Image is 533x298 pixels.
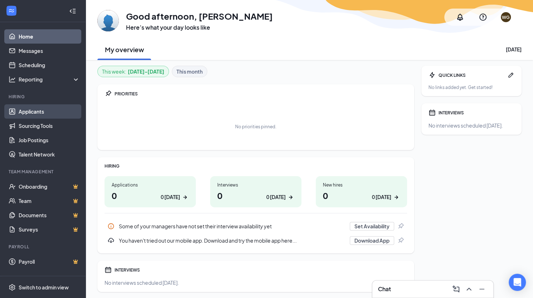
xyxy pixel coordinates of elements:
[19,58,80,72] a: Scheduling
[9,76,16,83] svg: Analysis
[397,237,404,244] svg: Pin
[19,284,69,291] div: Switch to admin view
[506,46,522,53] div: [DATE]
[105,45,144,54] h2: My overview
[19,76,80,83] div: Reporting
[19,119,80,133] a: Sourcing Tools
[19,179,80,194] a: OnboardingCrown
[287,194,294,201] svg: ArrowRight
[323,189,400,202] h1: 0
[9,284,16,291] svg: Settings
[372,193,391,201] div: 0 [DATE]
[105,266,112,273] svg: Calendar
[266,193,286,201] div: 0 [DATE]
[507,71,514,79] svg: Pen
[105,233,407,248] a: DownloadYou haven't tried out our mobile app. Download and try the mobile app here...Download AppPin
[105,219,407,233] a: InfoSome of your managers have not set their interview availability yetSet AvailabilityPin
[438,72,504,78] div: QUICK LINKS
[128,68,164,75] b: [DATE] - [DATE]
[463,283,475,295] button: ChevronUp
[479,13,487,21] svg: QuestionInfo
[105,219,407,233] div: Some of your managers have not set their interview availability yet
[393,194,400,201] svg: ArrowRight
[112,182,189,188] div: Applications
[126,10,273,22] h1: Good afternoon, [PERSON_NAME]
[509,274,526,291] div: Open Intercom Messenger
[397,223,404,230] svg: Pin
[316,176,407,207] a: New hires00 [DATE]ArrowRight
[428,122,514,129] div: No interviews scheduled [DATE].
[19,104,80,119] a: Applicants
[217,189,294,202] h1: 0
[478,285,486,293] svg: Minimize
[119,237,345,244] div: You haven't tried out our mobile app. Download and try the mobile app here...
[19,208,80,222] a: DocumentsCrown
[465,285,473,293] svg: ChevronUp
[115,267,407,273] div: INTERVIEWS
[428,71,436,79] svg: Bolt
[105,176,196,207] a: Applications00 [DATE]ArrowRight
[235,124,276,130] div: No priorities pinned.
[105,90,112,97] svg: Pin
[428,84,514,90] div: No links added yet. Get started!
[115,91,407,97] div: PRIORITIES
[450,283,462,295] button: ComposeMessage
[126,24,273,31] h3: Here’s what your day looks like
[19,133,80,147] a: Job Postings
[105,233,407,248] div: You haven't tried out our mobile app. Download and try the mobile app here...
[502,14,510,20] div: WG
[9,244,78,250] div: Payroll
[9,94,78,100] div: Hiring
[69,8,76,15] svg: Collapse
[428,109,436,116] svg: Calendar
[112,189,189,202] h1: 0
[8,7,15,14] svg: WorkstreamLogo
[438,110,514,116] div: INTERVIEWS
[350,236,394,245] button: Download App
[350,222,394,230] button: Set Availability
[107,237,115,244] svg: Download
[97,10,119,31] img: Will Godek
[161,193,180,201] div: 0 [DATE]
[107,223,115,230] svg: Info
[210,176,301,207] a: Interviews00 [DATE]ArrowRight
[105,163,407,169] div: HIRING
[9,169,78,175] div: Team Management
[456,13,464,21] svg: Notifications
[19,254,80,269] a: PayrollCrown
[181,194,189,201] svg: ArrowRight
[19,44,80,58] a: Messages
[217,182,294,188] div: Interviews
[378,285,391,293] h3: Chat
[19,222,80,237] a: SurveysCrown
[19,194,80,208] a: TeamCrown
[102,68,164,75] div: This week :
[19,29,80,44] a: Home
[452,285,460,293] svg: ComposeMessage
[119,223,345,230] div: Some of your managers have not set their interview availability yet
[176,68,203,75] b: This month
[19,147,80,162] a: Talent Network
[105,279,407,286] div: No interviews scheduled [DATE].
[476,283,488,295] button: Minimize
[323,182,400,188] div: New hires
